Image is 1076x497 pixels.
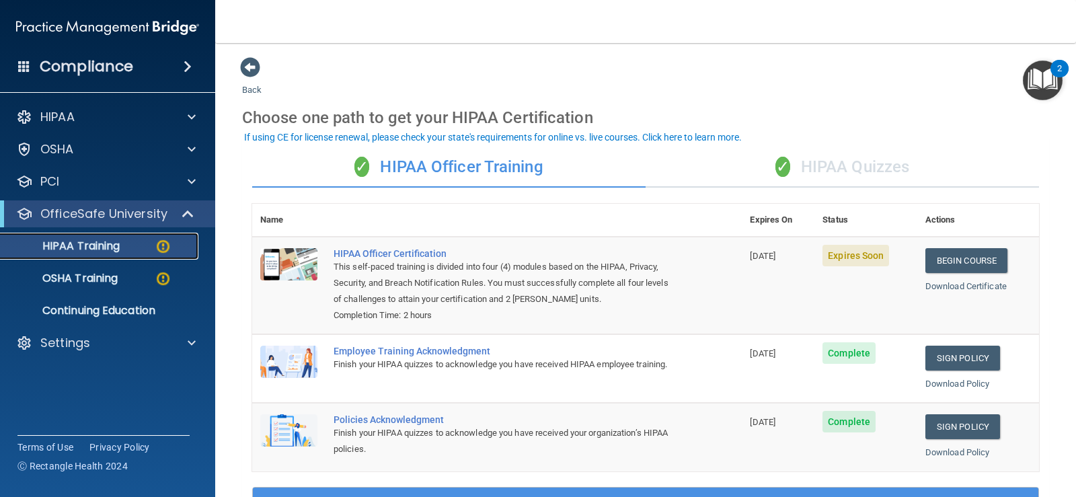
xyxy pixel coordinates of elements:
p: HIPAA Training [9,239,120,253]
div: HIPAA Quizzes [646,147,1039,188]
img: warning-circle.0cc9ac19.png [155,270,171,287]
a: Privacy Policy [89,441,150,454]
span: ✓ [354,157,369,177]
button: If using CE for license renewal, please check your state's requirements for online vs. live cours... [242,130,744,144]
div: Policies Acknowledgment [334,414,675,425]
span: Complete [822,342,876,364]
p: HIPAA [40,109,75,125]
th: Expires On [742,204,814,237]
div: Finish your HIPAA quizzes to acknowledge you have received your organization’s HIPAA policies. [334,425,675,457]
a: Download Certificate [925,281,1007,291]
div: This self-paced training is divided into four (4) modules based on the HIPAA, Privacy, Security, ... [334,259,675,307]
th: Status [814,204,917,237]
a: PCI [16,174,196,190]
p: Continuing Education [9,304,192,317]
a: Begin Course [925,248,1007,273]
a: Settings [16,335,196,351]
span: Expires Soon [822,245,889,266]
a: HIPAA [16,109,196,125]
div: Choose one path to get your HIPAA Certification [242,98,1049,137]
a: HIPAA Officer Certification [334,248,675,259]
p: OfficeSafe University [40,206,167,222]
button: Open Resource Center, 2 new notifications [1023,61,1063,100]
a: Download Policy [925,447,990,457]
a: Back [242,69,262,95]
div: Employee Training Acknowledgment [334,346,675,356]
a: OfficeSafe University [16,206,195,222]
img: warning-circle.0cc9ac19.png [155,238,171,255]
a: Sign Policy [925,346,1000,371]
div: If using CE for license renewal, please check your state's requirements for online vs. live cours... [244,132,742,142]
span: [DATE] [750,348,775,358]
div: Finish your HIPAA quizzes to acknowledge you have received HIPAA employee training. [334,356,675,373]
a: Terms of Use [17,441,73,454]
a: Download Policy [925,379,990,389]
span: Complete [822,411,876,432]
h4: Compliance [40,57,133,76]
th: Actions [917,204,1039,237]
p: Settings [40,335,90,351]
p: PCI [40,174,59,190]
div: Completion Time: 2 hours [334,307,675,323]
span: Ⓒ Rectangle Health 2024 [17,459,128,473]
p: OSHA [40,141,74,157]
a: Sign Policy [925,414,1000,439]
a: OSHA [16,141,196,157]
span: [DATE] [750,417,775,427]
span: ✓ [775,157,790,177]
img: PMB logo [16,14,199,41]
p: OSHA Training [9,272,118,285]
div: 2 [1057,69,1062,86]
div: HIPAA Officer Training [252,147,646,188]
span: [DATE] [750,251,775,261]
th: Name [252,204,325,237]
